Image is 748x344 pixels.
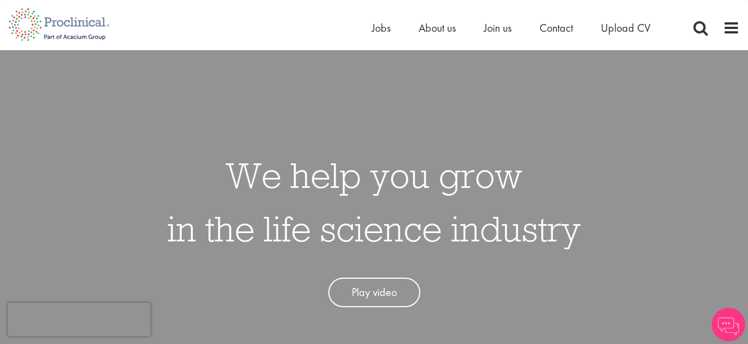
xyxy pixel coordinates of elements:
img: Chatbot [712,308,745,341]
a: Upload CV [601,21,650,35]
a: Contact [540,21,573,35]
a: Jobs [372,21,391,35]
a: About us [419,21,456,35]
h1: We help you grow in the life science industry [167,148,581,255]
a: Play video [328,278,420,307]
a: Join us [484,21,512,35]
